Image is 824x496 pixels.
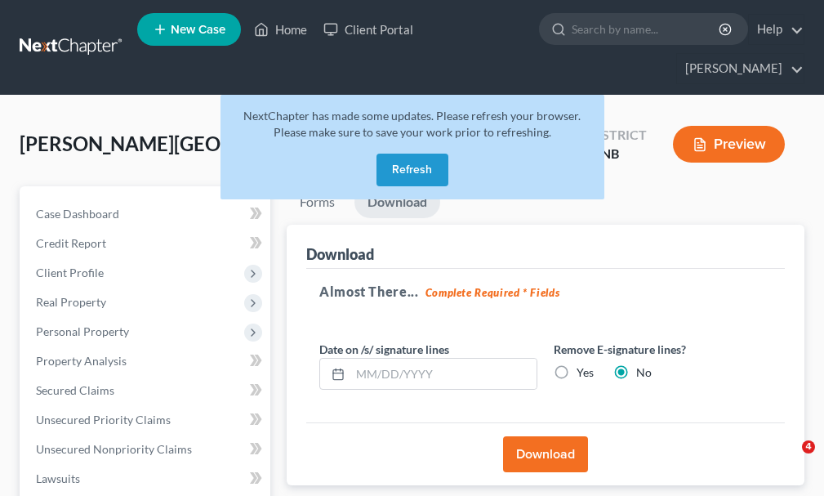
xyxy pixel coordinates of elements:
span: Lawsuits [36,471,80,485]
label: No [636,364,652,381]
div: Download [306,244,374,264]
a: Case Dashboard [23,199,270,229]
a: Unsecured Priority Claims [23,405,270,435]
iframe: Intercom live chat [768,440,808,480]
span: Case Dashboard [36,207,119,221]
div: District [588,126,647,145]
button: Refresh [376,154,448,186]
span: Unsecured Priority Claims [36,413,171,427]
span: Client Profile [36,266,104,279]
input: MM/DD/YYYY [350,359,537,390]
a: Help [749,15,804,44]
span: Unsecured Nonpriority Claims [36,442,192,456]
span: 4 [802,440,815,454]
div: IANB [588,145,647,163]
a: Credit Report [23,229,270,258]
span: Secured Claims [36,383,114,397]
span: [PERSON_NAME][GEOGRAPHIC_DATA] [20,132,371,155]
span: Real Property [36,295,106,309]
span: Personal Property [36,324,129,338]
a: Secured Claims [23,376,270,405]
label: Remove E-signature lines? [554,341,772,358]
span: New Case [171,24,225,36]
a: Property Analysis [23,346,270,376]
button: Preview [673,126,785,163]
a: Lawsuits [23,464,270,494]
a: Home [246,15,315,44]
span: Property Analysis [36,354,127,368]
input: Search by name... [572,14,721,44]
span: NextChapter has made some updates. Please refresh your browser. Please make sure to save your wor... [243,109,581,139]
button: Download [503,436,588,472]
label: Yes [577,364,594,381]
h5: Almost There... [319,282,772,302]
a: [PERSON_NAME] [677,54,804,83]
label: Date on /s/ signature lines [319,341,449,358]
span: Credit Report [36,236,106,250]
a: Unsecured Nonpriority Claims [23,435,270,464]
a: Client Portal [315,15,421,44]
strong: Complete Required * Fields [425,286,560,299]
